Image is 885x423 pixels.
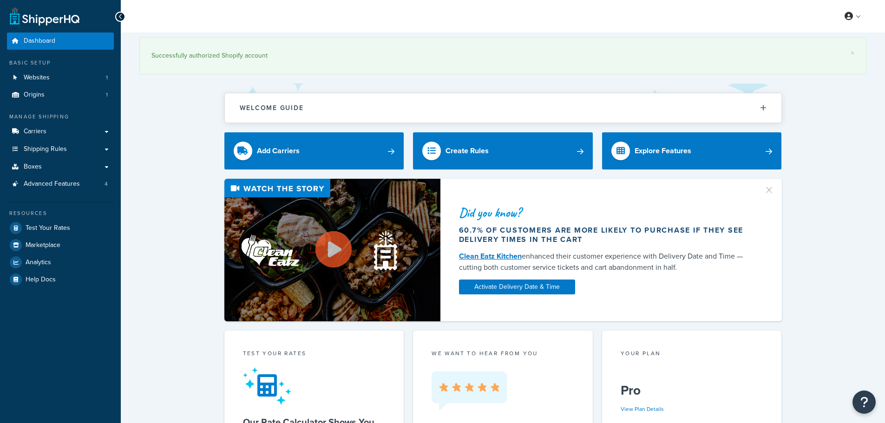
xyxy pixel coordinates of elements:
[446,144,489,157] div: Create Rules
[24,128,46,136] span: Carriers
[621,405,664,413] a: View Plan Details
[7,220,114,236] a: Test Your Rates
[852,390,876,414] button: Open Resource Center
[7,86,114,104] li: Origins
[432,349,574,358] p: we want to hear from you
[224,132,404,169] a: Add Carriers
[621,383,763,398] h5: Pro
[7,59,114,67] div: Basic Setup
[459,251,522,261] a: Clean Eatz Kitchen
[413,132,593,169] a: Create Rules
[459,251,753,273] div: enhanced their customer experience with Delivery Date and Time — cutting both customer service ti...
[7,123,114,140] a: Carriers
[635,144,691,157] div: Explore Features
[459,206,753,219] div: Did you know?
[26,259,51,267] span: Analytics
[26,224,70,232] span: Test Your Rates
[459,280,575,294] a: Activate Delivery Date & Time
[24,74,50,82] span: Websites
[7,271,114,288] a: Help Docs
[24,180,80,188] span: Advanced Features
[7,69,114,86] li: Websites
[851,49,854,57] a: ×
[257,144,300,157] div: Add Carriers
[151,49,854,62] div: Successfully authorized Shopify account
[7,209,114,217] div: Resources
[7,237,114,254] a: Marketplace
[106,74,108,82] span: 1
[459,226,753,244] div: 60.7% of customers are more likely to purchase if they see delivery times in the cart
[26,241,60,249] span: Marketplace
[243,349,386,360] div: Test your rates
[225,93,781,123] button: Welcome Guide
[240,104,304,111] h2: Welcome Guide
[26,276,56,284] span: Help Docs
[602,132,782,169] a: Explore Features
[224,179,440,321] img: Video thumbnail
[7,69,114,86] a: Websites1
[24,163,42,171] span: Boxes
[7,176,114,193] a: Advanced Features4
[7,254,114,271] a: Analytics
[7,113,114,121] div: Manage Shipping
[106,91,108,99] span: 1
[7,141,114,158] a: Shipping Rules
[7,176,114,193] li: Advanced Features
[7,33,114,50] a: Dashboard
[7,158,114,176] a: Boxes
[621,349,763,360] div: Your Plan
[24,37,55,45] span: Dashboard
[7,86,114,104] a: Origins1
[24,91,45,99] span: Origins
[105,180,108,188] span: 4
[24,145,67,153] span: Shipping Rules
